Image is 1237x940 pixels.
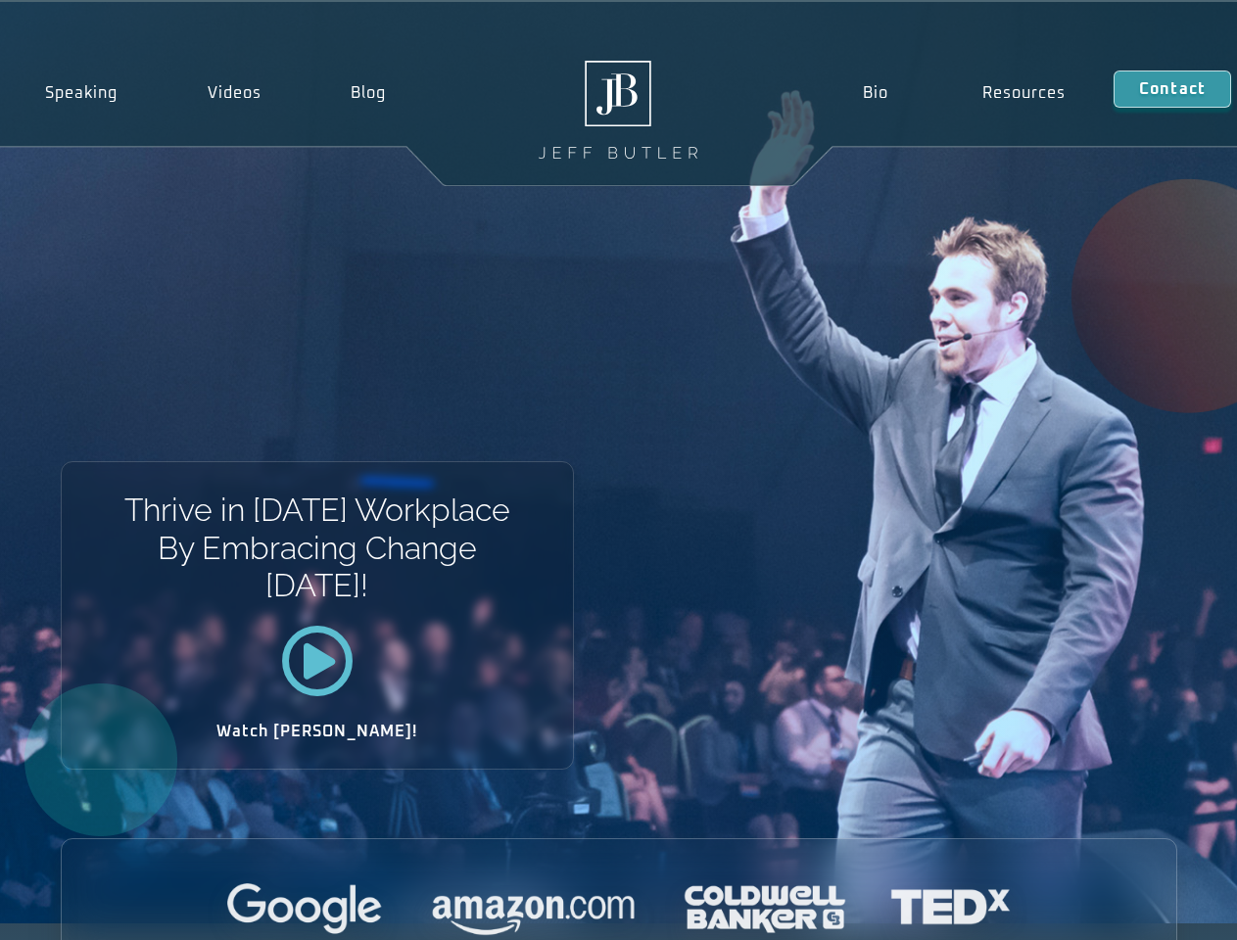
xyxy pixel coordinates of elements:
a: Videos [163,70,307,116]
a: Blog [306,70,431,116]
a: Resources [935,70,1114,116]
h2: Watch [PERSON_NAME]! [130,724,504,739]
h1: Thrive in [DATE] Workplace By Embracing Change [DATE]! [122,492,511,604]
a: Bio [815,70,935,116]
nav: Menu [815,70,1113,116]
a: Contact [1114,70,1231,108]
span: Contact [1139,81,1206,97]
